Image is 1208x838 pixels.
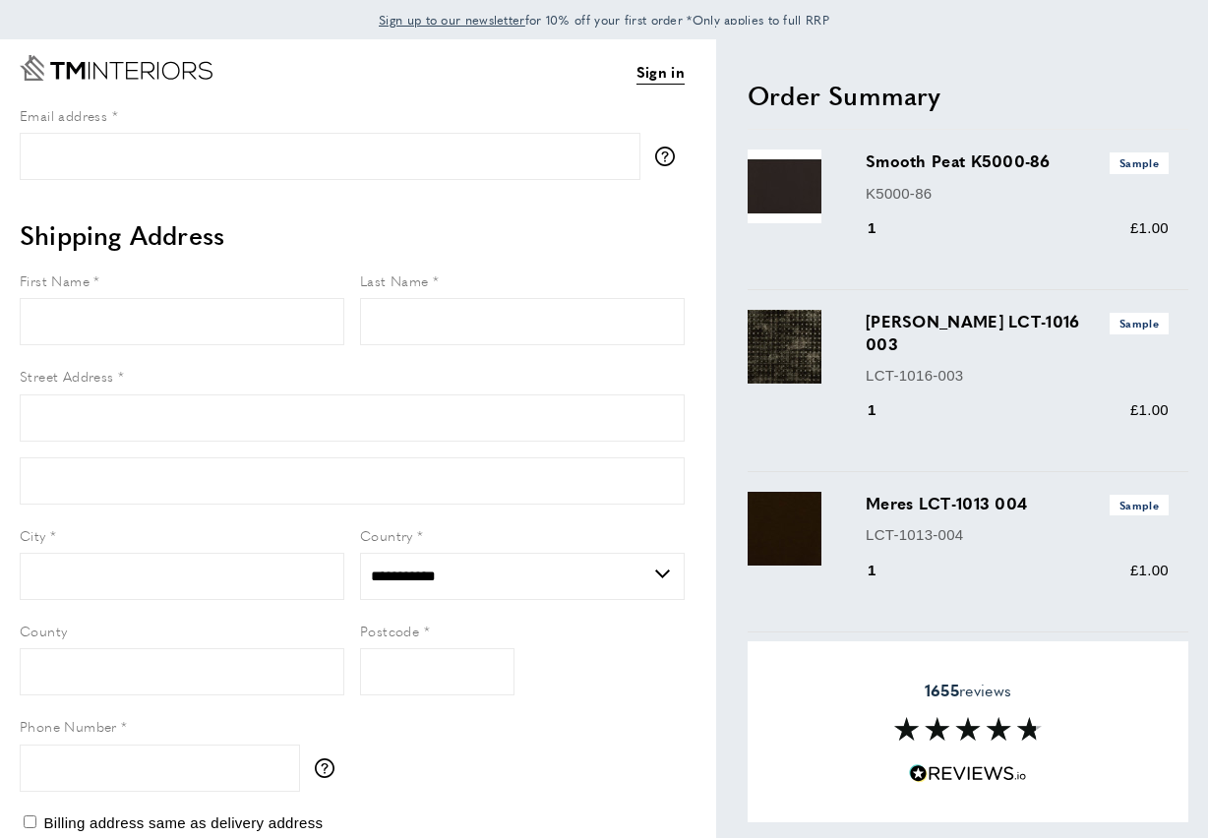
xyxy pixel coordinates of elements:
[748,150,821,223] img: Smooth Peat K5000-86
[379,11,525,29] span: Sign up to our newsletter
[636,60,685,85] a: Sign in
[1130,562,1169,578] span: £1.00
[20,621,67,640] span: County
[866,559,904,582] div: 1
[20,105,107,125] span: Email address
[894,717,1042,741] img: Reviews section
[360,621,419,640] span: Postcode
[24,815,36,828] input: Billing address same as delivery address
[655,147,685,166] button: More information
[909,764,1027,783] img: Reviews.io 5 stars
[748,492,821,566] img: Meres LCT-1013 004
[315,758,344,778] button: More information
[866,364,1169,388] p: LCT-1016-003
[20,270,90,290] span: First Name
[43,814,323,831] span: Billing address same as delivery address
[1110,495,1169,515] span: Sample
[379,11,829,29] span: for 10% off your first order *Only applies to full RRP
[360,270,429,290] span: Last Name
[20,217,685,253] h2: Shipping Address
[20,525,46,545] span: City
[748,78,1188,113] h2: Order Summary
[866,182,1169,206] p: K5000-86
[866,216,904,240] div: 1
[925,679,959,701] strong: 1655
[866,150,1169,173] h3: Smooth Peat K5000-86
[20,55,212,81] a: Go to Home page
[866,310,1169,355] h3: [PERSON_NAME] LCT-1016 003
[360,525,413,545] span: Country
[20,716,117,736] span: Phone Number
[925,681,1011,700] span: reviews
[20,366,114,386] span: Street Address
[748,310,821,384] img: Genaro LCT-1016 003
[866,492,1169,515] h3: Meres LCT-1013 004
[379,10,525,30] a: Sign up to our newsletter
[1110,313,1169,333] span: Sample
[1130,401,1169,418] span: £1.00
[866,523,1169,547] p: LCT-1013-004
[1130,219,1169,236] span: £1.00
[866,398,904,422] div: 1
[1110,152,1169,173] span: Sample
